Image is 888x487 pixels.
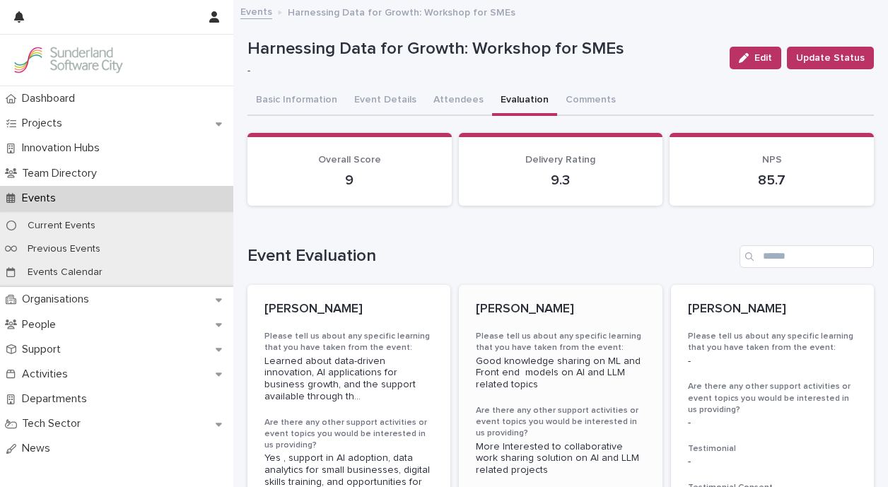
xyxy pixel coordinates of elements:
p: Support [16,343,72,356]
button: Update Status [787,47,874,69]
span: - [688,356,691,366]
p: Tech Sector [16,417,92,430]
span: Good knowledge sharing on ML and Front end models on AI and LLM related topics [476,356,643,390]
p: Harnessing Data for Growth: Workshop for SMEs [247,39,718,59]
p: News [16,442,62,455]
span: - [688,418,691,428]
p: 9.3 [476,172,646,189]
p: Harnessing Data for Growth: Workshop for SMEs [288,4,515,19]
p: 9 [264,172,435,189]
p: Team Directory [16,167,108,180]
h3: Testimonial [688,443,857,454]
p: People [16,318,67,331]
span: Edit [754,53,772,63]
button: Evaluation [492,86,557,116]
button: Comments [557,86,624,116]
p: 85.7 [687,172,857,189]
p: Previous Events [16,243,112,255]
p: Current Events [16,220,107,232]
h3: Please tell us about any specific learning that you have taken from the event: [688,331,857,353]
p: Organisations [16,293,100,306]
p: Innovation Hubs [16,141,111,155]
h3: Are there any other support activities or event topics you would be interested in us providing? [476,405,645,440]
input: Search [740,245,874,268]
button: Edit [730,47,781,69]
button: Attendees [425,86,492,116]
span: Overall Score [318,155,381,165]
p: Activities [16,368,79,381]
span: Update Status [796,51,865,65]
span: Learned about data-driven innovation, AI applications for business growth, and the support availa... [264,356,433,403]
h3: Are there any other support activities or event topics you would be interested in us providing? [264,417,433,452]
h3: Are there any other support activities or event topics you would be interested in us providing? [688,381,857,416]
p: - [247,65,713,77]
p: [PERSON_NAME] [688,302,857,317]
h3: Please tell us about any specific learning that you have taken from the event: [476,331,645,353]
p: Events Calendar [16,266,114,278]
p: Dashboard [16,92,86,105]
span: - [688,457,691,467]
p: Events [16,192,67,205]
p: Projects [16,117,74,130]
button: Event Details [346,86,425,116]
button: Basic Information [247,86,346,116]
h1: Event Evaluation [247,246,734,266]
p: [PERSON_NAME] [264,302,433,317]
p: Departments [16,392,98,406]
span: NPS [762,155,782,165]
a: Events [240,3,272,19]
h3: Please tell us about any specific learning that you have taken from the event: [264,331,433,353]
p: [PERSON_NAME] [476,302,645,317]
img: Kay6KQejSz2FjblR6DWv [11,46,124,74]
span: Delivery Rating [525,155,595,165]
span: More Interested to collaborative work sharing solution on AI and LLM related projects [476,442,642,476]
